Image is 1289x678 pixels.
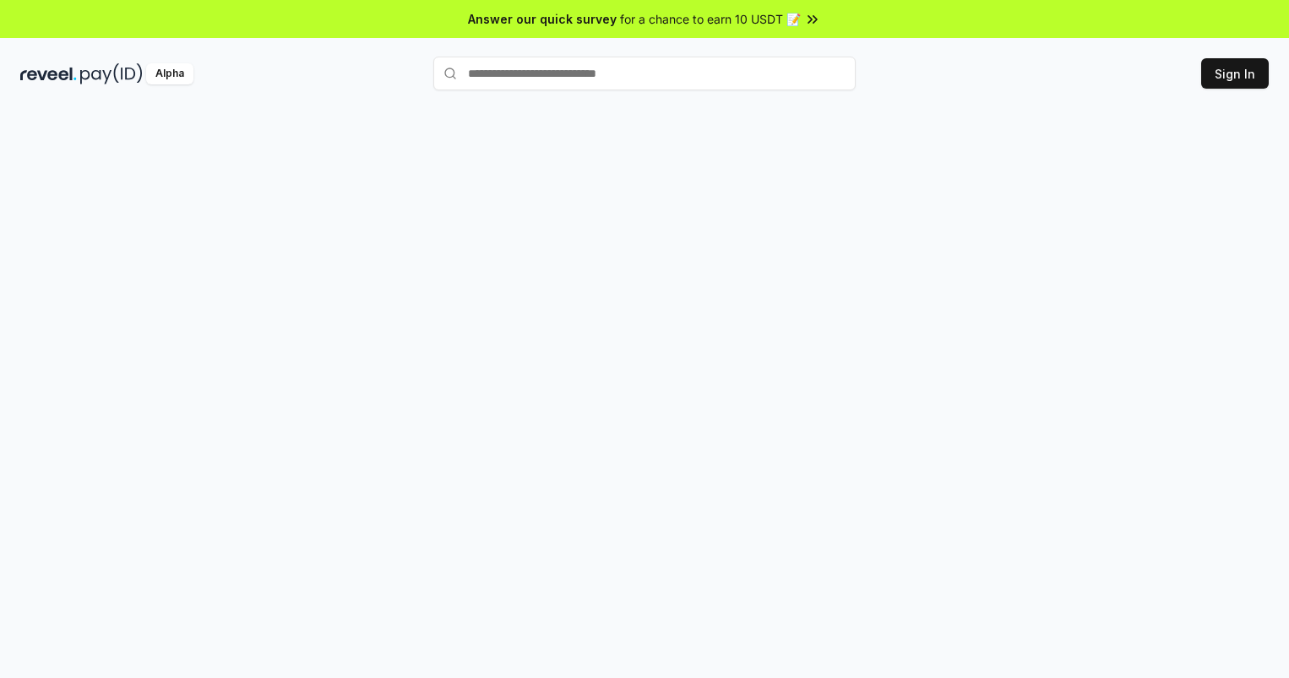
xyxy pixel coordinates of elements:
img: pay_id [80,63,143,84]
span: for a chance to earn 10 USDT 📝 [620,10,801,28]
span: Answer our quick survey [468,10,617,28]
div: Alpha [146,63,193,84]
button: Sign In [1201,58,1269,89]
img: reveel_dark [20,63,77,84]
